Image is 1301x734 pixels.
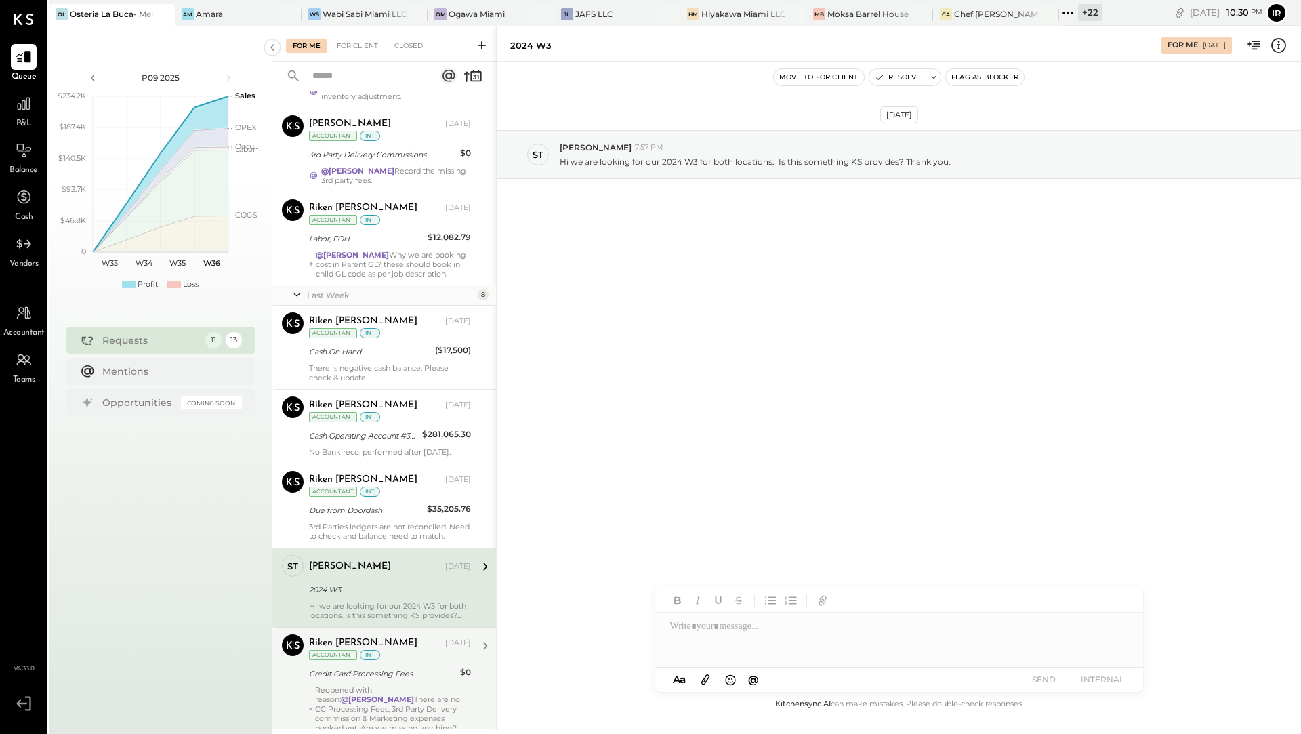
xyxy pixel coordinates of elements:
strong: @[PERSON_NAME] [321,166,394,176]
button: Underline [709,592,727,609]
div: For Me [286,39,327,53]
div: Accountant [309,487,357,497]
a: Cash [1,184,47,224]
div: Wabi Sabi Miami LLC [323,8,407,20]
text: $93.7K [62,184,86,194]
text: W34 [135,258,152,268]
div: No Bank reco. performed after [DATE]. [309,447,471,457]
div: Riken [PERSON_NAME] [309,636,417,650]
div: [PERSON_NAME] [309,117,391,131]
div: [DATE] [1203,41,1226,50]
span: P&L [16,118,32,130]
div: Opportunities [102,396,174,409]
text: $46.8K [60,216,86,225]
p: Hi we are looking for our 2024 W3 for both locations. Is this something KS provides? Thank you. [560,156,951,167]
button: Move to for client [774,69,864,85]
div: Amara [196,8,223,20]
div: Closed [388,39,430,53]
div: 13 [226,332,242,348]
div: Mentions [102,365,235,378]
div: [DATE] [445,638,471,649]
text: W35 [169,258,186,268]
div: Labor, FOH [309,232,424,245]
span: Balance [9,165,38,177]
div: OL [56,8,68,20]
button: Unordered List [762,592,779,609]
div: [DATE] [445,203,471,213]
text: COGS [235,210,257,220]
button: Ordered List [782,592,800,609]
div: $0 [460,666,471,679]
text: OPEX [235,123,257,132]
span: 7:57 PM [635,142,663,153]
div: Riken [PERSON_NAME] [309,314,417,328]
div: JAFS LLC [575,8,613,20]
button: Bold [669,592,686,609]
div: Hiyakawa Miami LLC [701,8,786,20]
div: For Me [1168,40,1198,51]
text: Sales [235,91,255,100]
div: Record the missing 3rd party fees. [321,166,471,185]
div: Osteria La Buca- Melrose [70,8,154,20]
button: Resolve [869,69,926,85]
button: Italic [689,592,707,609]
div: + 22 [1078,4,1102,21]
span: Queue [12,71,37,83]
div: Hi we are looking for our 2024 W3 for both locations. Is this something KS provides? Thank you. [309,601,471,620]
div: Cash Operating Account #3220 [309,429,418,443]
div: Cash On Hand [309,345,431,359]
div: int [360,328,380,338]
div: st [287,560,298,573]
strong: @[PERSON_NAME] [341,695,414,704]
text: 0 [81,247,86,256]
div: $281,065.30 [422,428,471,441]
div: 2024 W3 [309,583,467,596]
div: copy link [1173,5,1186,20]
div: [DATE] [445,474,471,485]
div: Accountant [309,215,357,225]
a: Queue [1,44,47,83]
a: Accountant [1,300,47,340]
div: WS [308,8,321,20]
button: Strikethrough [730,592,747,609]
text: Labor [235,144,255,154]
div: There is negative cash balance, Please check & update. [309,363,471,382]
div: $0 [460,146,471,160]
a: Vendors [1,231,47,270]
div: Riken [PERSON_NAME] [309,399,417,412]
div: Accountant [309,328,357,338]
span: @ [748,673,759,686]
div: Credit Card Processing Fees [309,667,456,680]
span: Vendors [9,258,39,270]
div: Riken [PERSON_NAME] [309,473,417,487]
button: Add URL [814,592,831,609]
div: Accountant [309,412,357,422]
div: st [533,148,543,161]
div: Coming Soon [181,396,242,409]
span: Cash [15,211,33,224]
button: INTERNAL [1075,670,1130,689]
div: OM [434,8,447,20]
div: Ogawa Miami [449,8,505,20]
div: $35,205.76 [427,502,471,516]
div: Accountant [309,650,357,660]
text: $234.2K [58,91,86,100]
a: Balance [1,138,47,177]
a: Teams [1,347,47,386]
div: HM [687,8,699,20]
div: Due from Doordash [309,504,423,517]
div: Accountant [309,131,357,141]
div: 3rd Party Delivery Commissions [309,148,456,161]
div: [DATE] [445,561,471,572]
text: W33 [102,258,118,268]
div: [DATE] [445,400,471,411]
div: Profit [138,279,158,290]
div: 3rd Parties ledgers are not reconciled. Need to check and balance need to match. [309,522,471,541]
text: $187.4K [59,122,86,131]
div: 11 [205,332,222,348]
button: Aa [669,672,690,687]
div: Reopened with reason: There are no CC Processing Fees, 3rd Party Delivery commission & Marketing ... [315,685,471,733]
button: @ [744,671,763,688]
div: For Client [330,39,385,53]
div: int [360,650,380,660]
